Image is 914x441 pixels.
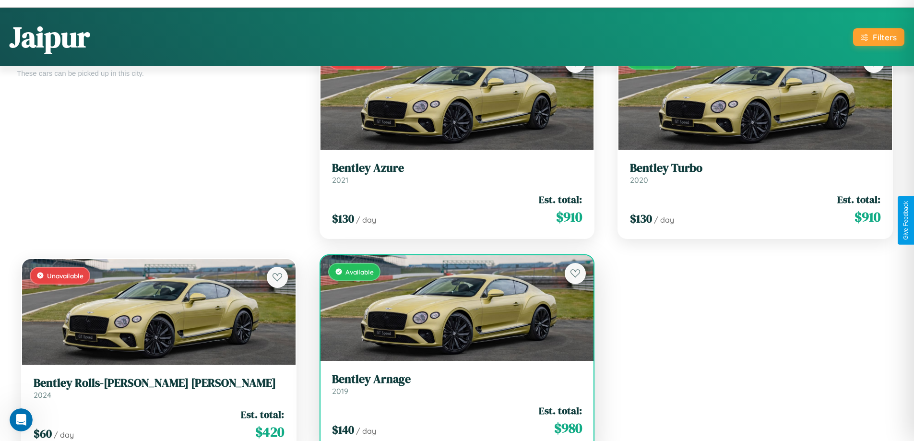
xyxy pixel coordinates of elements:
[630,161,880,175] h3: Bentley Turbo
[332,161,582,175] h3: Bentley Azure
[873,32,897,42] div: Filters
[17,69,301,77] div: These cars can be picked up in this city.
[356,215,376,225] span: / day
[332,422,354,438] span: $ 140
[34,376,284,390] h3: Bentley Rolls-[PERSON_NAME] [PERSON_NAME]
[332,386,348,396] span: 2019
[332,175,348,185] span: 2021
[837,192,880,206] span: Est. total:
[630,175,648,185] span: 2020
[630,161,880,185] a: Bentley Turbo2020
[332,372,582,396] a: Bentley Arnage2019
[241,407,284,421] span: Est. total:
[332,211,354,226] span: $ 130
[332,161,582,185] a: Bentley Azure2021
[10,408,33,431] iframe: Intercom live chat
[556,207,582,226] span: $ 910
[34,376,284,400] a: Bentley Rolls-[PERSON_NAME] [PERSON_NAME]2024
[554,418,582,438] span: $ 980
[54,430,74,440] span: / day
[332,372,582,386] h3: Bentley Arnage
[902,201,909,240] div: Give Feedback
[34,390,51,400] span: 2024
[356,426,376,436] span: / day
[630,211,652,226] span: $ 130
[47,272,83,280] span: Unavailable
[345,268,374,276] span: Available
[855,207,880,226] span: $ 910
[853,28,904,46] button: Filters
[654,215,674,225] span: / day
[539,404,582,417] span: Est. total:
[10,17,90,57] h1: Jaipur
[539,192,582,206] span: Est. total:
